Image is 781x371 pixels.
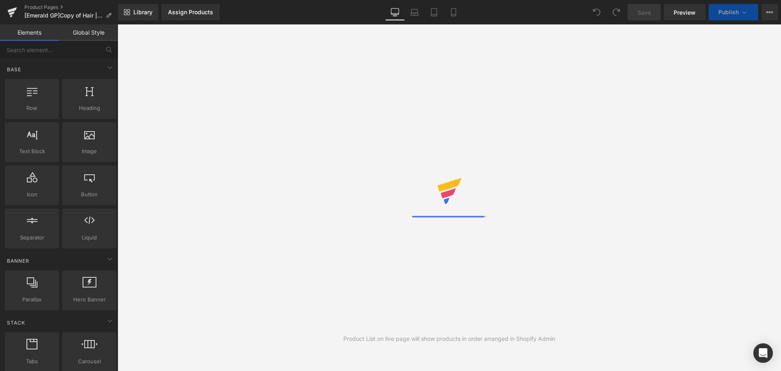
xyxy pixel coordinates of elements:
span: Tabs [7,357,57,366]
span: Hero Banner [65,295,114,304]
span: Save [637,8,651,17]
a: Product Pages [24,4,118,11]
a: Preview [664,4,705,20]
span: Icon [7,190,57,199]
span: Image [65,147,114,156]
button: Publish [709,4,758,20]
span: Library [133,9,153,16]
button: Redo [608,4,624,20]
span: Preview [674,8,696,17]
span: Parallax [7,295,57,304]
span: Banner [6,257,30,265]
a: Tablet [424,4,444,20]
span: Heading [65,104,114,112]
span: Separator [7,233,57,242]
span: Carousel [65,357,114,366]
a: Desktop [385,4,405,20]
div: Product List on live page will show products in order arranged in Shopify Admin [343,334,555,343]
span: Button [65,190,114,199]
div: Open Intercom Messenger [753,343,773,363]
span: Liquid [65,233,114,242]
div: Assign Products [168,9,213,15]
button: More [761,4,778,20]
a: Global Style [59,24,118,41]
span: Stack [6,319,26,327]
span: Base [6,66,22,73]
span: [Emerald GP]Copy of Hair || [DATE] || [24,12,103,19]
span: Publish [718,9,739,15]
a: New Library [118,4,158,20]
a: Mobile [444,4,463,20]
span: Text Block [7,147,57,156]
button: Undo [589,4,605,20]
a: Laptop [405,4,424,20]
span: Row [7,104,57,112]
